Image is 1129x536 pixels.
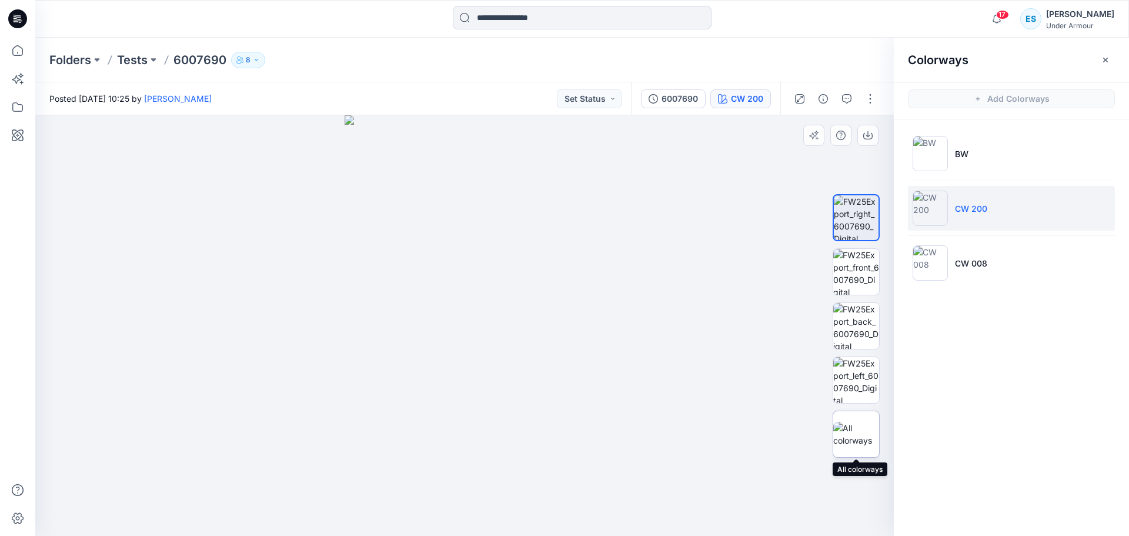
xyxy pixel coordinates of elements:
[833,249,879,295] img: FW25Export_front_6007690_Digital Twin_CW 200.png
[833,357,879,403] img: FW25Export_left_6007690_Digital Twin_CW 200.png
[996,10,1009,19] span: 17
[345,115,585,536] img: eyJhbGciOiJIUzI1NiIsImtpZCI6IjAiLCJzbHQiOiJzZXMiLCJ0eXAiOiJKV1QifQ.eyJkYXRhIjp7InR5cGUiOiJzdG9yYW...
[1046,21,1114,30] div: Under Armour
[834,195,879,240] img: FW25Export_right_6007690_Digital Twin_CW 200.png
[908,53,968,67] h2: Colorways
[173,52,226,68] p: 6007690
[814,89,833,108] button: Details
[955,202,987,215] p: CW 200
[231,52,265,68] button: 8
[117,52,148,68] a: Tests
[246,54,250,66] p: 8
[641,89,706,108] button: 6007690
[144,94,212,104] a: [PERSON_NAME]
[49,92,212,105] span: Posted [DATE] 10:25 by
[955,257,987,269] p: CW 008
[913,245,948,281] img: CW 008
[1046,7,1114,21] div: [PERSON_NAME]
[710,89,771,108] button: CW 200
[731,92,763,105] div: CW 200
[1020,8,1041,29] div: ES
[955,148,968,160] p: BW
[833,303,879,349] img: FW25Export_back_6007690_Digital Twin_CW 200.png
[913,191,948,226] img: CW 200
[913,136,948,171] img: BW
[49,52,91,68] a: Folders
[833,422,879,447] img: All colorways
[662,92,698,105] div: 6007690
